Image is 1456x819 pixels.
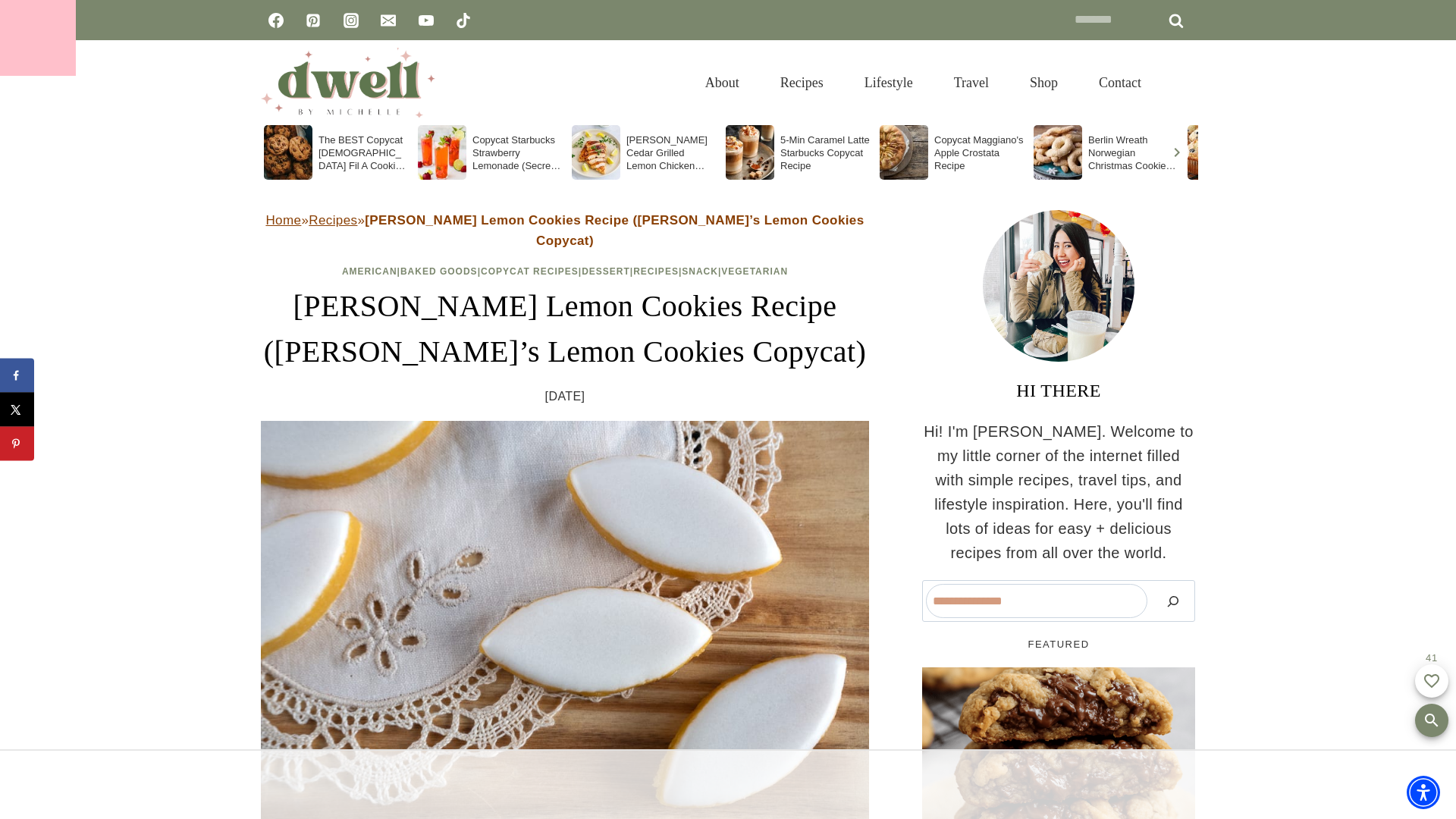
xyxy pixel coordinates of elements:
iframe: Advertisement [452,751,1004,819]
a: Copycat Recipes [481,266,579,277]
a: Home [265,213,301,227]
a: American [342,266,397,277]
h5: FEATURED [922,637,1195,652]
div: Accessibility Menu [1407,776,1440,809]
a: Snack [682,266,718,277]
a: Dessert [582,266,630,277]
span: | | | | | | [342,266,788,277]
a: Facebook [261,5,291,36]
a: Lifestyle [844,58,934,108]
a: Pinterest [298,5,328,36]
a: Recipes [760,58,844,108]
time: [DATE] [545,387,585,406]
h3: HI THERE [922,377,1195,404]
a: Baked Goods [400,266,478,277]
a: About [685,58,760,108]
a: Instagram [336,5,366,36]
strong: [PERSON_NAME] Lemon Cookies Recipe ([PERSON_NAME]’s Lemon Cookies Copycat) [365,213,864,248]
a: Contact [1078,58,1162,108]
a: TikTok [448,5,479,36]
a: Shop [1009,58,1078,108]
a: Vegetarian [721,266,788,277]
a: Travel [934,58,1009,108]
nav: Primary Navigation [685,58,1162,108]
span: » » [265,213,864,248]
img: DWELL by michelle [261,48,435,118]
p: Hi! I'm [PERSON_NAME]. Welcome to my little corner of the internet filled with simple recipes, tr... [922,419,1195,565]
a: Recipes [309,213,357,227]
h1: [PERSON_NAME] Lemon Cookies Recipe ([PERSON_NAME]’s Lemon Cookies Copycat) [261,284,869,375]
a: Recipes [633,266,679,277]
a: YouTube [411,5,441,36]
a: Email [373,5,403,36]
